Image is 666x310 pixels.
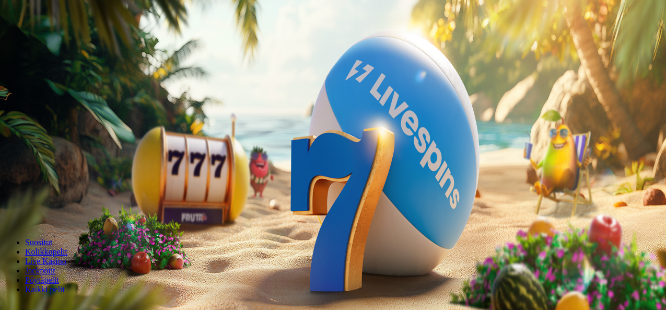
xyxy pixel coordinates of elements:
[25,275,59,284] span: Pöytäpelit
[25,247,67,256] a: Kolikkopelit
[25,238,52,247] a: Suositut
[25,285,65,294] span: Kaikki pelit
[25,266,55,275] a: Jackpotit
[4,220,662,294] nav: Lobby
[25,257,66,266] a: Live Kasino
